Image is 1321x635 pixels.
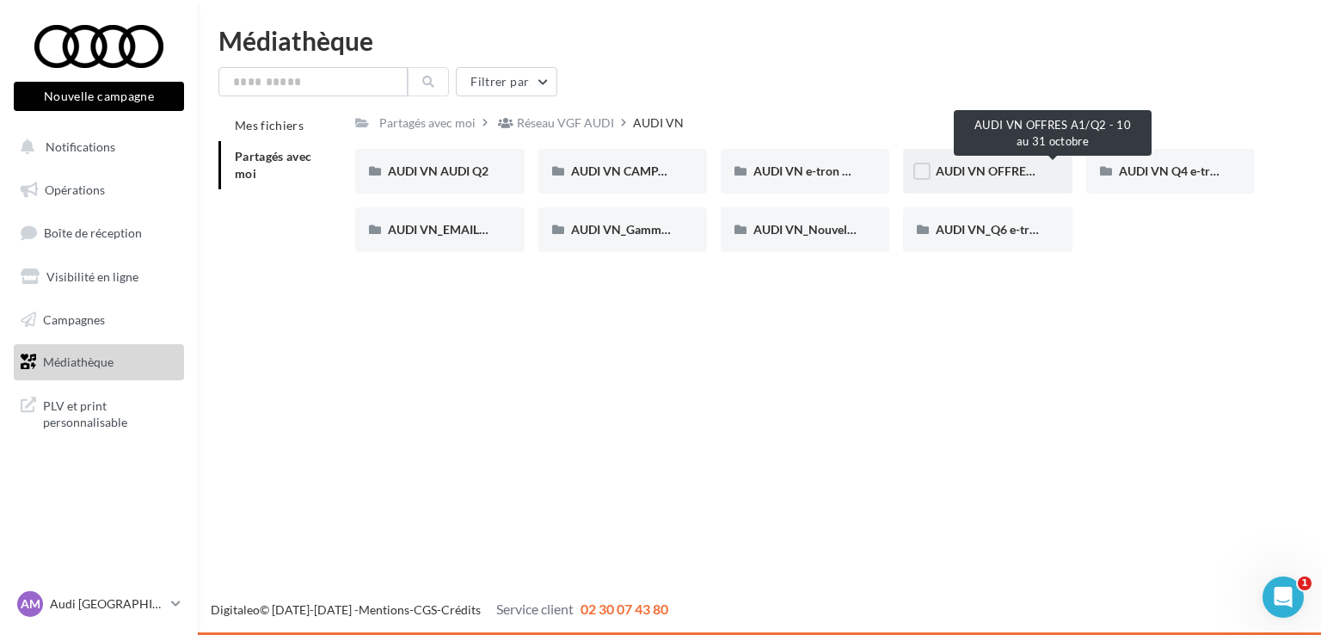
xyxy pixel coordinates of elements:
span: AUDI VN AUDI Q2 [388,163,488,178]
span: Partagés avec moi [235,149,312,181]
span: Opérations [45,182,105,197]
span: AUDI VN OFFRES A1/Q2 - 10 au 31 octobre [936,163,1171,178]
span: AUDI VN_Nouvelle A6 e-tron [753,222,911,237]
span: Notifications [46,139,115,154]
a: Campagnes [10,302,187,338]
p: Audi [GEOGRAPHIC_DATA] [50,595,164,613]
div: Partagés avec moi [379,114,476,132]
span: 1 [1298,576,1312,590]
a: Visibilité en ligne [10,259,187,295]
div: Réseau VGF AUDI [517,114,614,132]
span: Visibilité en ligne [46,269,138,284]
span: Campagnes [43,311,105,326]
span: AM [21,595,40,613]
button: Notifications [10,129,181,165]
button: Nouvelle campagne [14,82,184,111]
span: AUDI VN_EMAILS COMMANDES [388,222,568,237]
span: Médiathèque [43,354,114,369]
span: Service client [496,601,574,617]
span: AUDI VN e-tron GT [753,163,857,178]
a: AM Audi [GEOGRAPHIC_DATA] [14,588,184,620]
button: Filtrer par [456,67,557,96]
span: © [DATE]-[DATE] - - - [211,602,668,617]
a: Crédits [441,602,481,617]
span: AUDI VN_Q6 e-tron [936,222,1043,237]
a: PLV et print personnalisable [10,387,187,438]
a: Médiathèque [10,344,187,380]
div: AUDI VN [633,114,684,132]
a: CGS [414,602,437,617]
a: Digitaleo [211,602,260,617]
a: Mentions [359,602,409,617]
a: Boîte de réception [10,214,187,251]
div: Médiathèque [218,28,1300,53]
div: AUDI VN OFFRES A1/Q2 - 10 au 31 octobre [954,110,1152,156]
span: Boîte de réception [44,225,142,240]
span: Mes fichiers [235,118,304,133]
span: AUDI VN Q4 e-tron sans offre [1119,163,1279,178]
a: Opérations [10,172,187,208]
span: AUDI VN CAMPAGNE HYBRIDE RECHARGEABLE [571,163,841,178]
span: AUDI VN_Gamme Q8 e-tron [571,222,722,237]
span: 02 30 07 43 80 [581,601,668,617]
span: PLV et print personnalisable [43,394,177,431]
iframe: Intercom live chat [1263,576,1304,618]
